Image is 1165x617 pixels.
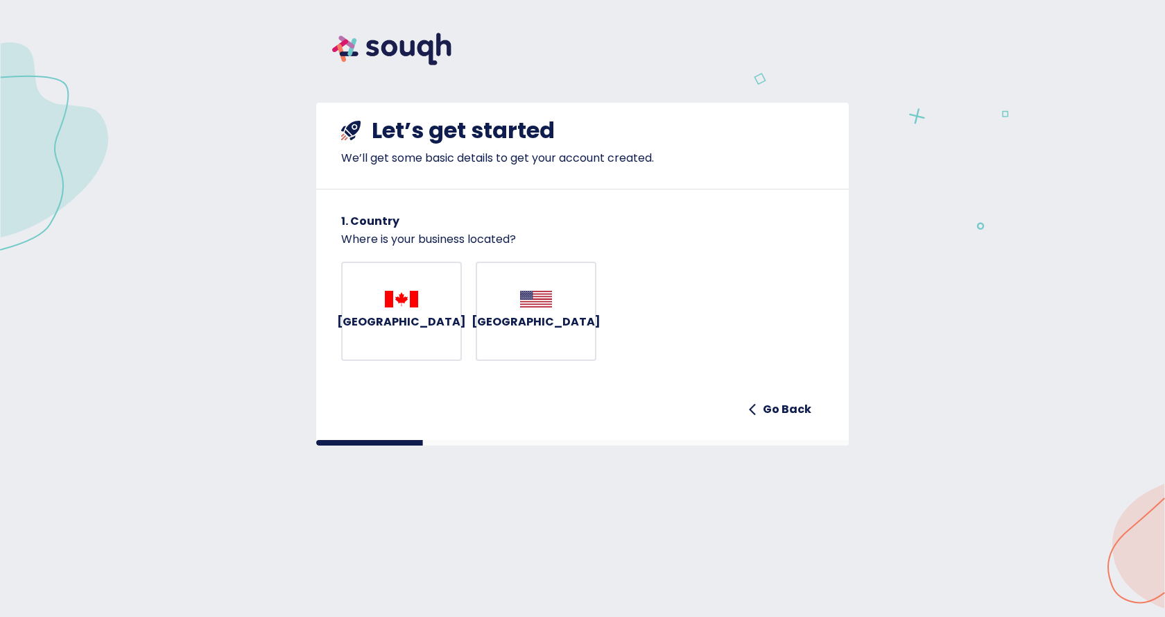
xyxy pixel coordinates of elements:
h4: Let’s get started [372,117,555,144]
h6: [GEOGRAPHIC_DATA] [472,312,601,332]
p: We’ll get some basic details to get your account created. [341,150,824,167]
img: souqh logo [316,17,467,81]
h6: 1. Country [341,212,824,231]
h6: Go Back [763,400,811,419]
p: Where is your business located? [341,231,824,248]
button: [GEOGRAPHIC_DATA] [476,262,596,362]
img: shuttle [341,121,361,140]
button: Go Back [743,396,817,423]
button: [GEOGRAPHIC_DATA] [341,262,462,362]
h6: [GEOGRAPHIC_DATA] [337,312,466,332]
img: Flag_of_Canada.svg [385,291,418,307]
img: Flag_of_the_United_States.svg [520,291,552,307]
